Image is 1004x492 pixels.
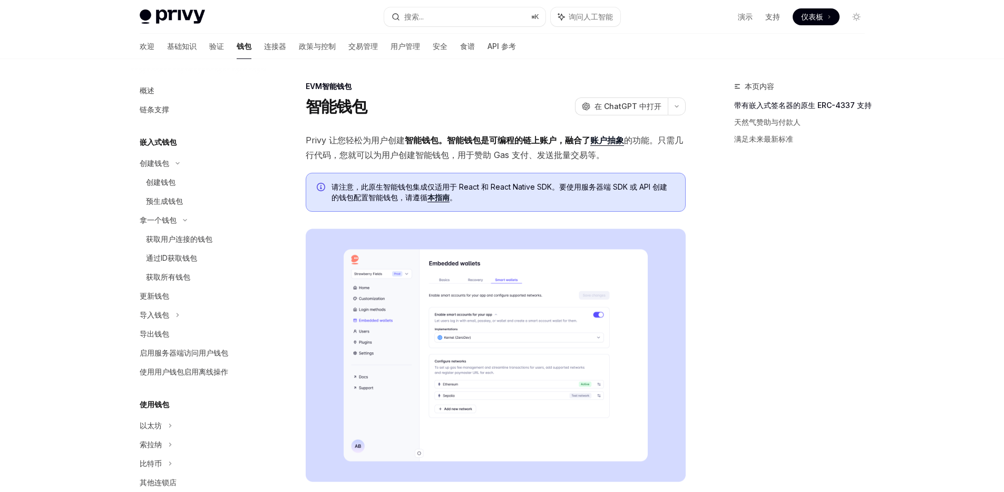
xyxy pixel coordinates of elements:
[317,183,327,193] svg: 信息
[433,42,447,51] font: 安全
[848,8,865,25] button: 切换暗模式
[734,101,872,110] font: 带有嵌入式签名器的原生 ERC-4337 支持
[131,192,266,211] a: 预生成钱包
[140,400,169,409] font: 使用钱包
[140,440,162,449] font: 索拉纳
[734,97,873,114] a: 带有嵌入式签名器的原生 ERC-4337 支持
[306,229,686,482] img: 启用智能钱包的示例
[391,42,420,51] font: 用户管理
[433,34,447,59] a: 安全
[140,86,154,95] font: 概述
[388,135,405,145] font: 创建
[140,348,228,357] font: 启用服务器端访问用户钱包
[140,42,154,51] font: 欢迎
[624,135,649,145] font: 的功能
[488,42,516,51] font: API 参考
[131,173,266,192] a: 创建钱包
[391,34,420,59] a: 用户管理
[738,12,753,21] font: 演示
[460,42,475,51] font: 食谱
[167,42,197,51] font: 基础知识
[131,343,266,362] a: 启用服务器端访问用户钱包
[167,34,197,59] a: 基础知识
[264,34,286,59] a: 连接器
[460,34,475,59] a: 食谱
[450,193,457,202] font: 。
[140,329,169,338] font: 导出钱包
[131,249,266,268] a: 通过ID获取钱包
[140,367,228,376] font: 使用用户钱包启用离线操作
[131,230,266,249] a: 获取用户连接的钱包
[405,135,489,145] font: 智能钱包。智能钱包是
[264,42,286,51] font: 连接器
[146,272,190,281] font: 获取所有钱包
[734,131,873,147] a: 满足未来最新标准
[131,287,266,306] a: 更新钱包
[299,42,336,51] font: 政策与控制
[131,268,266,287] a: 获取所有钱包
[306,135,388,145] font: Privy 让您轻松为用户
[131,81,266,100] a: 概述
[384,7,545,26] button: 搜索...⌘K
[738,12,753,22] a: 演示
[146,178,176,186] font: 创建钱包
[575,97,668,115] button: 在 ChatGPT 中打开
[131,324,266,343] a: 导出钱包
[745,82,774,91] font: 本页内容
[590,135,624,145] font: 账户抽象
[590,135,624,146] a: 账户抽象
[348,42,378,51] font: 交易管理
[140,459,162,468] font: 比特币
[734,134,793,143] font: 满足未来最新标准
[306,97,367,116] font: 智能钱包
[131,100,266,119] a: 链条支撑
[793,8,840,25] a: 仪表板
[299,34,336,59] a: 政策与控制
[332,182,667,202] font: 请注意，此原生智能钱包集成仅适用于 React 和 React Native SDK。要使用服务器端 SDK 或 API 创建的钱包配置智能钱包，请遵循
[765,12,780,22] a: 支持
[427,193,450,202] a: 本指南
[140,215,177,224] font: 拿一个钱包
[146,196,183,205] font: 预生成钱包
[131,473,266,492] a: 其他连锁店
[534,13,539,21] font: K
[551,7,620,26] button: 询问人工智能
[237,42,251,51] font: 钱包
[140,310,169,319] font: 导入钱包
[569,12,613,21] font: 询问人工智能
[140,9,205,24] img: 灯光标志
[488,34,516,59] a: API 参考
[237,34,251,59] a: 钱包
[146,234,212,243] font: 获取用户连接的钱包
[531,13,534,21] font: ⌘
[348,34,378,59] a: 交易管理
[734,114,873,131] a: 天然气赞助与付款人
[140,291,169,300] font: 更新钱包
[765,12,780,21] font: 支持
[140,478,177,487] font: 其他连锁店
[489,135,590,145] font: 可编程的链上账户，融合了
[140,137,177,146] font: 嵌入式钱包
[594,102,661,111] font: 在 ChatGPT 中打开
[734,117,801,126] font: 天然气赞助与付款人
[146,253,197,262] font: 通过ID获取钱包
[140,105,169,114] font: 链条支撑
[404,12,424,21] font: 搜索...
[140,159,169,168] font: 创建钱包
[209,42,224,51] font: 验证
[209,34,224,59] a: 验证
[140,421,162,430] font: 以太坊
[131,362,266,381] a: 使用用户钱包启用离线操作
[306,82,352,91] font: EVM智能钱包
[801,12,823,21] font: 仪表板
[140,34,154,59] a: 欢迎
